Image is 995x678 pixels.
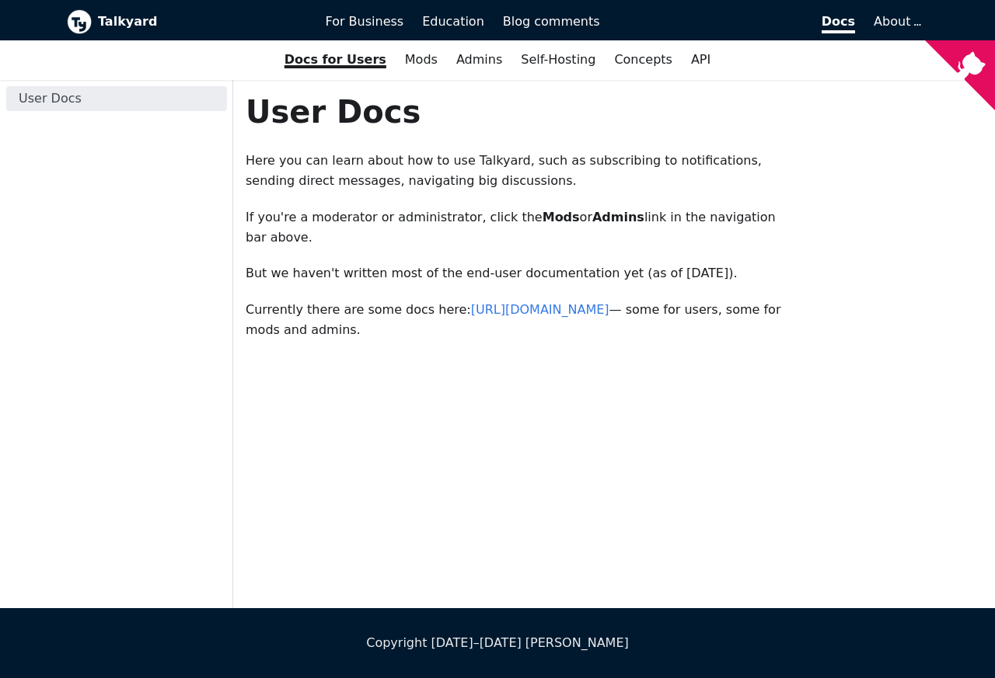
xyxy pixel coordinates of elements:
span: Education [422,14,484,29]
a: User Docs [6,86,227,111]
a: [URL][DOMAIN_NAME] [471,302,609,317]
strong: Mods [543,210,580,224]
a: Blog comments [494,9,609,35]
p: Currently there are some docs here: — some for users, some for mods and admins. [246,300,792,341]
b: Talkyard [98,12,304,32]
a: About [874,14,919,29]
h1: User Docs [246,92,792,131]
p: If you're a moderator or administrator, click the or link in the navigation bar above. [246,207,792,249]
span: For Business [326,14,404,29]
strong: Admins [592,210,644,224]
a: Talkyard logoTalkyard [67,9,304,34]
a: Concepts [605,47,682,73]
a: For Business [316,9,414,35]
div: Copyright [DATE]–[DATE] [PERSON_NAME] [67,633,928,653]
span: Docs [822,14,855,33]
a: Docs [609,9,865,35]
p: Here you can learn about how to use Talkyard, such as subscribing to notifications, sending direc... [246,151,792,192]
a: Self-Hosting [511,47,605,73]
a: API [682,47,720,73]
img: Talkyard logo [67,9,92,34]
a: Education [413,9,494,35]
span: Blog comments [503,14,600,29]
a: Mods [396,47,447,73]
a: Docs for Users [275,47,396,73]
a: Admins [447,47,511,73]
p: But we haven't written most of the end-user documentation yet (as of [DATE]). [246,263,792,283]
